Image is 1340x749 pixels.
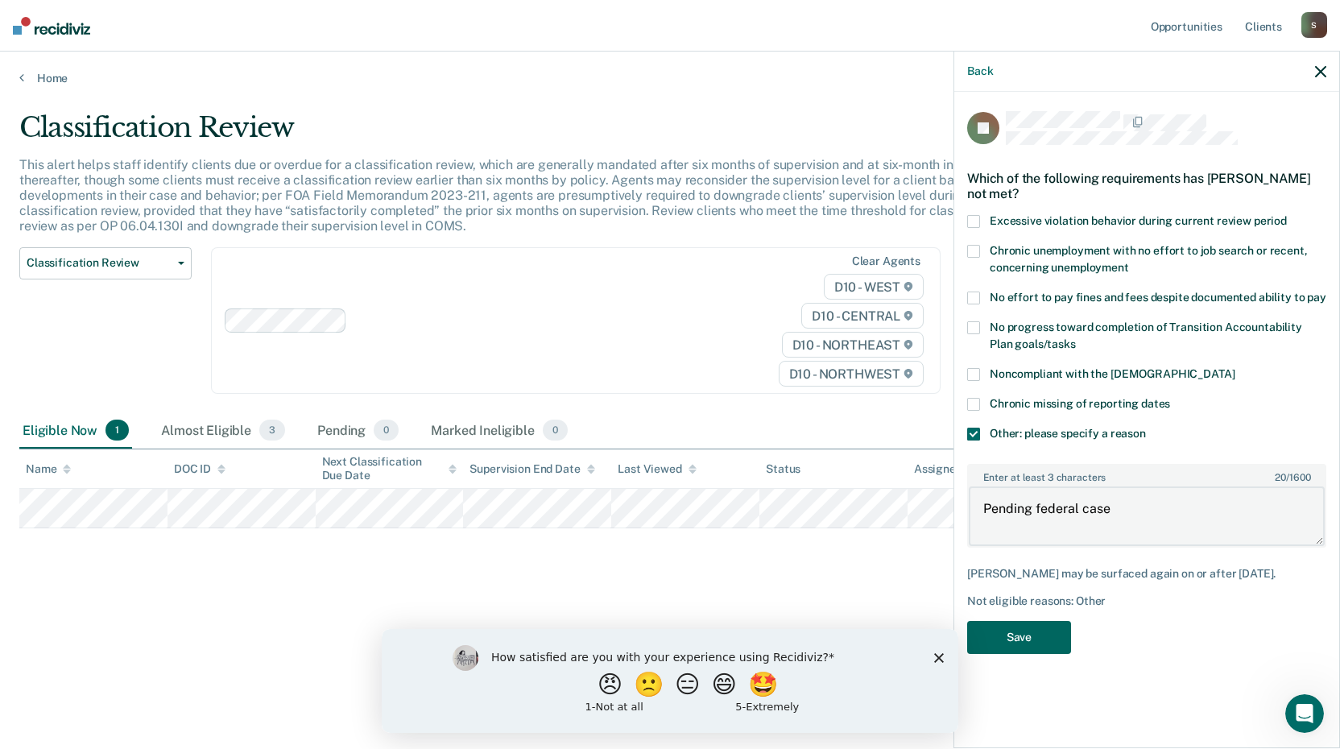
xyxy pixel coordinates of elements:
[852,254,920,268] div: Clear agents
[967,594,1326,608] div: Not eligible reasons: Other
[1285,694,1324,733] iframe: Intercom live chat
[259,420,285,441] span: 3
[374,420,399,441] span: 0
[19,111,1024,157] div: Classification Review
[105,420,129,441] span: 1
[914,462,990,476] div: Assigned to
[27,256,172,270] span: Classification Review
[766,462,800,476] div: Status
[174,462,225,476] div: DOC ID
[782,332,924,358] span: D10 - NORTHEAST
[19,413,132,449] div: Eligible Now
[314,413,402,449] div: Pending
[967,64,993,78] button: Back
[26,462,71,476] div: Name
[1301,12,1327,38] div: S
[1275,472,1286,483] span: 20
[158,413,288,449] div: Almost Eligible
[19,157,1007,234] p: This alert helps staff identify clients due or overdue for a classification review, which are gen...
[967,158,1326,214] div: Which of the following requirements has [PERSON_NAME] not met?
[967,621,1071,654] button: Save
[990,214,1287,227] span: Excessive violation behavior during current review period
[990,291,1326,304] span: No effort to pay fines and fees despite documented ability to pay
[469,462,594,476] div: Supervision End Date
[990,397,1170,410] span: Chronic missing of reporting dates
[13,17,90,35] img: Recidiviz
[990,244,1308,274] span: Chronic unemployment with no effort to job search or recent, concerning unemployment
[969,486,1325,546] textarea: Pending federal case
[779,361,924,387] span: D10 - NORTHWEST
[428,413,571,449] div: Marked Ineligible
[990,321,1302,350] span: No progress toward completion of Transition Accountability Plan goals/tasks
[967,567,1326,581] div: [PERSON_NAME] may be surfaced again on or after [DATE].
[543,420,568,441] span: 0
[19,71,1321,85] a: Home
[1275,472,1310,483] span: / 1600
[990,367,1235,380] span: Noncompliant with the [DEMOGRAPHIC_DATA]
[990,427,1146,440] span: Other: please specify a reason
[801,303,924,329] span: D10 - CENTRAL
[969,466,1325,483] label: Enter at least 3 characters
[322,455,457,482] div: Next Classification Due Date
[382,629,958,733] iframe: Survey by Kim from Recidiviz
[618,462,696,476] div: Last Viewed
[824,274,924,300] span: D10 - WEST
